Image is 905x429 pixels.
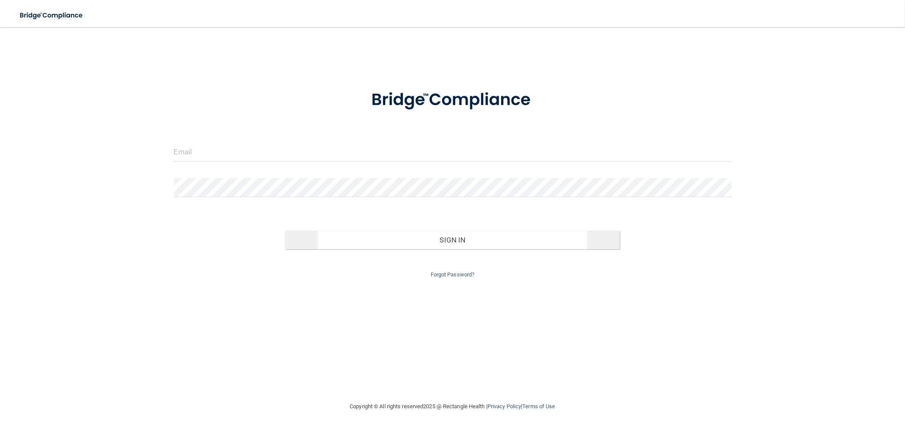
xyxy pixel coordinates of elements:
img: bridge_compliance_login_screen.278c3ca4.svg [13,7,91,24]
input: Email [174,142,731,162]
img: bridge_compliance_login_screen.278c3ca4.svg [354,78,552,122]
button: Sign In [285,231,619,249]
a: Privacy Policy [488,403,521,409]
a: Terms of Use [522,403,555,409]
a: Forgot Password? [431,271,475,278]
div: Copyright © All rights reserved 2025 @ Rectangle Health | | [298,393,608,420]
